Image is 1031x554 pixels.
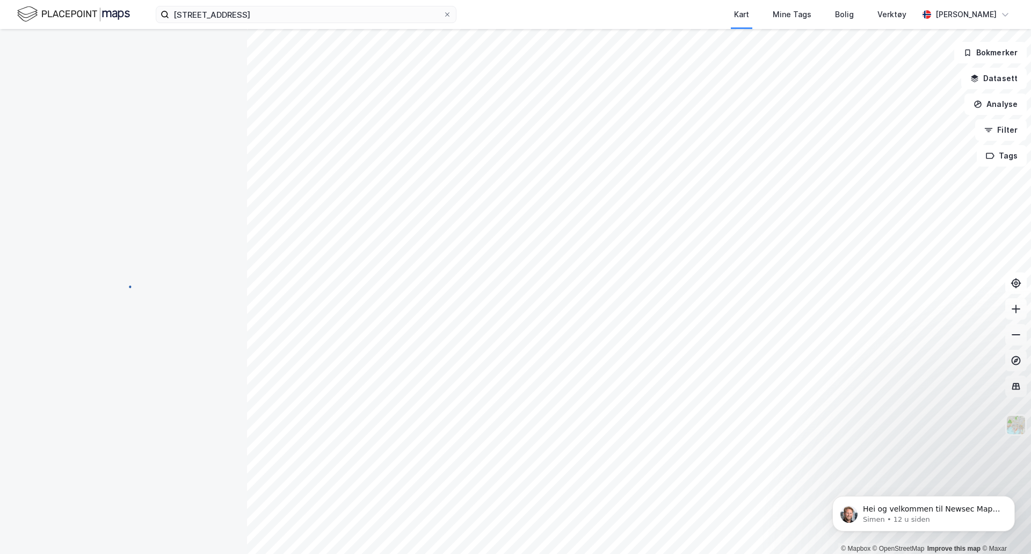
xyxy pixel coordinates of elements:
button: Bokmerker [954,42,1027,63]
a: OpenStreetMap [873,545,925,552]
img: logo.f888ab2527a4732fd821a326f86c7f29.svg [17,5,130,24]
button: Tags [977,145,1027,167]
div: Verktøy [877,8,906,21]
input: Søk på adresse, matrikkel, gårdeiere, leietakere eller personer [169,6,443,23]
img: Z [1006,415,1026,435]
div: Kart [734,8,749,21]
iframe: Intercom notifications melding [816,473,1031,549]
a: Mapbox [841,545,870,552]
img: spinner.a6d8c91a73a9ac5275cf975e30b51cfb.svg [115,277,132,294]
a: Improve this map [927,545,981,552]
div: Bolig [835,8,854,21]
button: Filter [975,119,1027,141]
button: Analyse [964,93,1027,115]
div: [PERSON_NAME] [935,8,997,21]
div: Mine Tags [773,8,811,21]
button: Datasett [961,68,1027,89]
